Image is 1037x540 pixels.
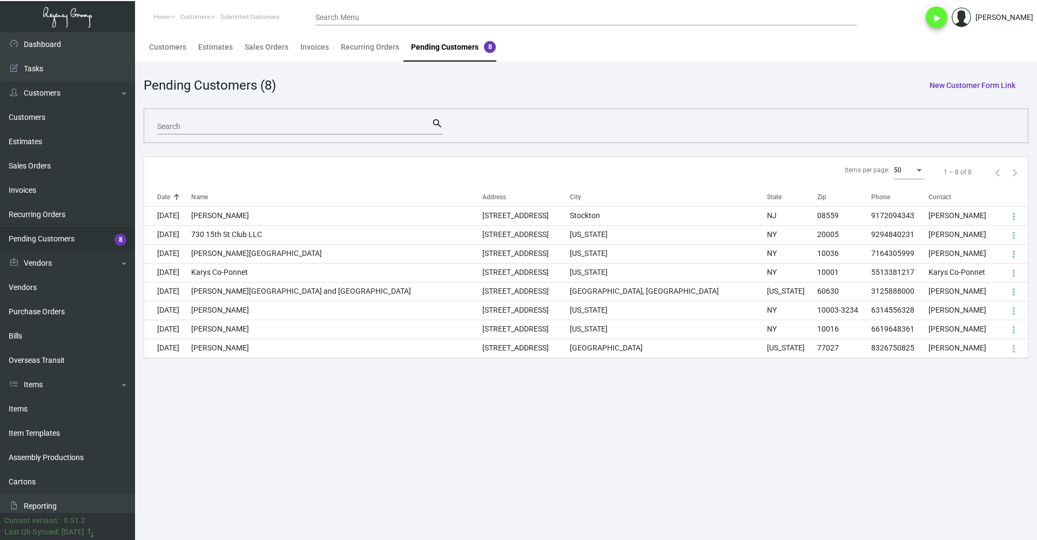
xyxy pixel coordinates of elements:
[871,192,928,202] div: Phone
[144,244,191,263] td: [DATE]
[928,339,1005,357] td: [PERSON_NAME]
[817,301,872,320] td: 10003-3234
[570,263,767,282] td: [US_STATE]
[817,339,872,357] td: 77027
[928,282,1005,301] td: [PERSON_NAME]
[928,244,1005,263] td: [PERSON_NAME]
[767,263,817,282] td: NY
[871,244,928,263] td: 7164305999
[817,192,872,202] div: Zip
[894,167,924,174] mat-select: Items per page:
[928,225,1005,244] td: [PERSON_NAME]
[817,320,872,339] td: 10016
[817,263,872,282] td: 10001
[871,282,928,301] td: 3125888000
[482,244,570,263] td: [STREET_ADDRESS]
[767,206,817,225] td: NJ
[220,13,280,21] span: Submitted Customers
[482,339,570,357] td: [STREET_ADDRESS]
[952,8,971,27] img: admin@bootstrapmaster.com
[191,320,482,339] td: [PERSON_NAME]
[570,244,767,263] td: [US_STATE]
[191,206,482,225] td: [PERSON_NAME]
[144,206,191,225] td: [DATE]
[191,192,482,202] div: Name
[191,244,482,263] td: [PERSON_NAME][GEOGRAPHIC_DATA]
[767,225,817,244] td: NY
[144,76,276,95] div: Pending Customers (8)
[570,339,767,357] td: [GEOGRAPHIC_DATA]
[482,263,570,282] td: [STREET_ADDRESS]
[928,263,1005,282] td: Karys Co-Ponnet
[157,192,191,202] div: Date
[482,206,570,225] td: [STREET_ADDRESS]
[157,192,170,202] div: Date
[767,339,817,357] td: [US_STATE]
[341,42,399,53] div: Recurring Orders
[149,42,186,53] div: Customers
[767,192,782,202] div: State
[871,263,928,282] td: 5513381217
[198,42,233,53] div: Estimates
[871,206,928,225] td: 9172094343
[871,225,928,244] td: 9294840231
[871,192,890,202] div: Phone
[4,526,84,538] div: Last Qb Synced: [DATE]
[944,167,972,177] div: 1 – 8 of 8
[871,301,928,320] td: 6314556328
[144,339,191,357] td: [DATE]
[817,244,872,263] td: 10036
[570,225,767,244] td: [US_STATE]
[921,76,1024,95] button: New Customer Form Link
[191,282,482,301] td: [PERSON_NAME][GEOGRAPHIC_DATA] and [GEOGRAPHIC_DATA]
[432,117,443,130] mat-icon: search
[4,515,59,526] div: Current version:
[767,301,817,320] td: NY
[975,12,1033,23] div: [PERSON_NAME]
[989,164,1006,181] button: Previous page
[482,282,570,301] td: [STREET_ADDRESS]
[482,192,506,202] div: Address
[817,282,872,301] td: 60630
[871,320,928,339] td: 6619648361
[64,515,85,526] div: 0.51.2
[767,320,817,339] td: NY
[570,192,581,202] div: City
[144,263,191,282] td: [DATE]
[1006,164,1023,181] button: Next page
[570,282,767,301] td: [GEOGRAPHIC_DATA], [GEOGRAPHIC_DATA]
[191,301,482,320] td: [PERSON_NAME]
[144,301,191,320] td: [DATE]
[154,13,170,21] span: Home
[930,12,943,25] i: play_arrow
[482,225,570,244] td: [STREET_ADDRESS]
[894,166,901,174] span: 50
[928,192,951,202] div: Contact
[767,282,817,301] td: [US_STATE]
[191,263,482,282] td: Karys Co-Ponnet
[144,225,191,244] td: [DATE]
[570,192,767,202] div: City
[767,192,817,202] div: State
[482,192,570,202] div: Address
[191,225,482,244] td: 730 15th St Club LLC
[482,301,570,320] td: [STREET_ADDRESS]
[191,192,208,202] div: Name
[180,13,210,21] span: Customers
[767,244,817,263] td: NY
[482,320,570,339] td: [STREET_ADDRESS]
[817,192,826,202] div: Zip
[191,339,482,357] td: [PERSON_NAME]
[817,206,872,225] td: 08559
[817,225,872,244] td: 20005
[570,301,767,320] td: [US_STATE]
[570,320,767,339] td: [US_STATE]
[570,206,767,225] td: Stockton
[871,339,928,357] td: 8326750825
[144,320,191,339] td: [DATE]
[928,301,1005,320] td: [PERSON_NAME]
[845,165,890,175] div: Items per page:
[926,6,947,28] button: play_arrow
[930,81,1015,90] span: New Customer Form Link
[411,42,496,53] div: Pending Customers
